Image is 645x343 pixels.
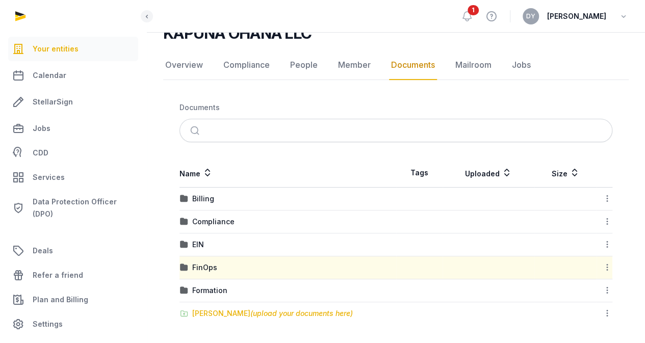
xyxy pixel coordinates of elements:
nav: Tabs [163,50,629,80]
a: Mailroom [453,50,494,80]
span: Data Protection Officer (DPO) [33,196,134,220]
a: Calendar [8,63,138,88]
th: Tags [396,159,443,188]
div: Compliance [192,217,235,227]
span: Services [33,171,65,183]
span: 1 [468,5,479,15]
a: CDD [8,143,138,163]
th: Name [179,159,396,188]
div: Documents [179,102,220,113]
div: [PERSON_NAME] [192,308,353,319]
span: Deals [33,245,53,257]
span: CDD [33,147,48,159]
img: folder.svg [180,263,188,272]
a: Data Protection Officer (DPO) [8,192,138,224]
span: (upload your documents here) [250,309,353,318]
button: Submit [184,119,208,142]
span: Your entities [33,43,79,55]
a: Overview [163,50,205,80]
span: Settings [33,318,63,330]
h2: KAPUNA OHANA LLC [163,24,312,42]
th: Size [534,159,597,188]
a: Settings [8,312,138,336]
span: StellarSign [33,96,73,108]
span: [PERSON_NAME] [547,10,606,22]
span: Plan and Billing [33,294,88,306]
a: Services [8,165,138,190]
img: folder.svg [180,195,188,203]
th: Uploaded [443,159,534,188]
a: Documents [389,50,437,80]
img: folder.svg [180,286,188,295]
span: DY [526,13,535,19]
img: folder-upload.svg [180,309,188,318]
div: EIN [192,240,204,250]
a: Plan and Billing [8,287,138,312]
a: Deals [8,239,138,263]
iframe: Chat Widget [461,225,645,343]
a: Refer a friend [8,263,138,287]
div: Billing [192,194,214,204]
a: Jobs [8,116,138,141]
span: Calendar [33,69,66,82]
img: folder.svg [180,241,188,249]
div: Formation [192,285,227,296]
span: Jobs [33,122,50,135]
a: StellarSign [8,90,138,114]
a: Jobs [510,50,533,80]
button: DY [523,8,539,24]
div: FinOps [192,262,217,273]
nav: Breadcrumb [179,96,612,119]
a: People [288,50,320,80]
a: Compliance [221,50,272,80]
img: folder.svg [180,218,188,226]
span: Refer a friend [33,269,83,281]
a: Member [336,50,373,80]
a: Your entities [8,37,138,61]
